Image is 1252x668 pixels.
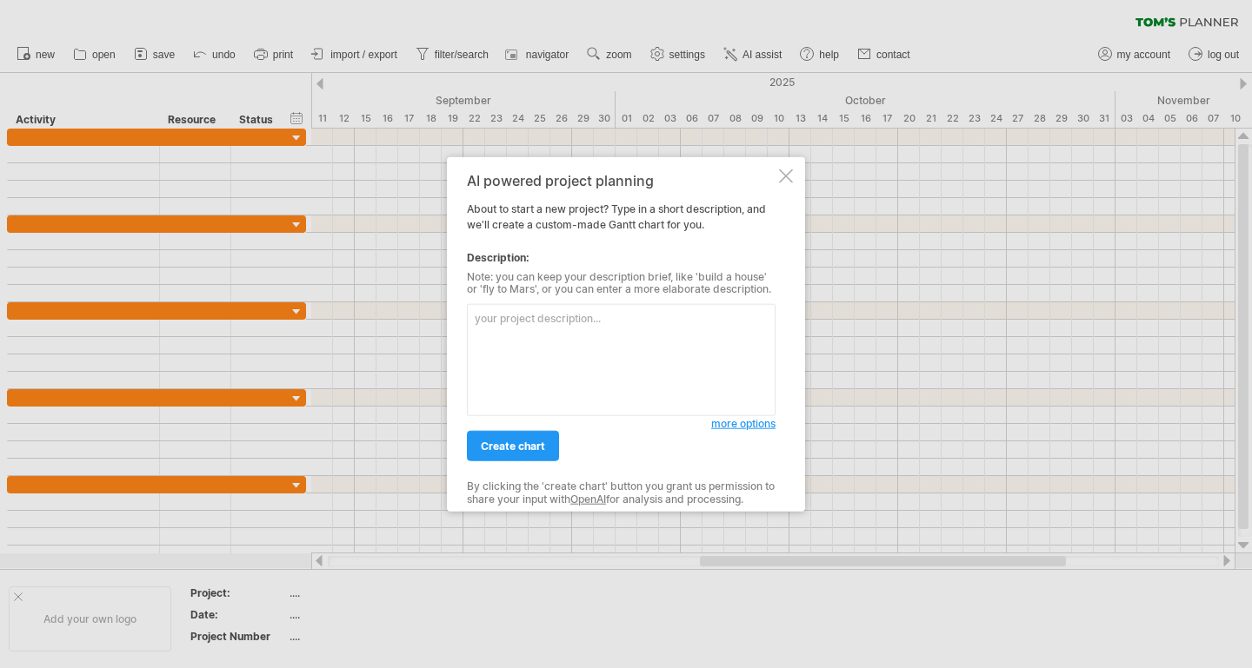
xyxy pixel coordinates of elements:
span: create chart [481,440,545,453]
div: AI powered project planning [467,172,776,188]
div: About to start a new project? Type in a short description, and we'll create a custom-made Gantt c... [467,172,776,496]
div: Note: you can keep your description brief, like 'build a house' or 'fly to Mars', or you can ente... [467,270,776,295]
a: create chart [467,431,559,461]
a: OpenAI [570,492,606,505]
div: Description: [467,249,776,265]
div: By clicking the 'create chart' button you grant us permission to share your input with for analys... [467,480,776,506]
a: more options [711,416,776,432]
span: more options [711,417,776,430]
